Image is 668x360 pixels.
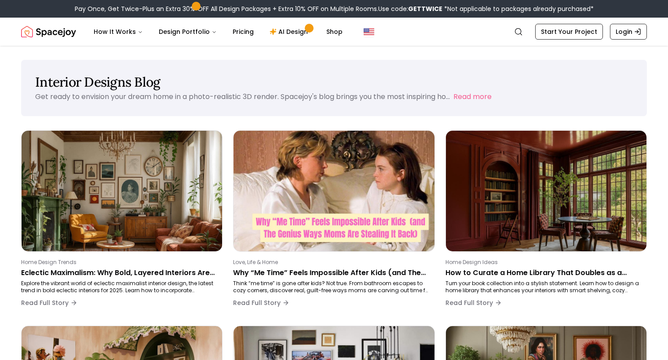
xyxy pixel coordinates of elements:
[233,294,289,312] button: Read Full Story
[21,18,647,46] nav: Global
[408,4,442,13] b: GETTWICE
[445,294,502,312] button: Read Full Story
[233,130,434,315] a: Why “Me Time” Feels Impossible After Kids (and The Genius Ways Moms Are Stealing It Back)Love, Li...
[21,294,77,312] button: Read Full Story
[378,4,442,13] span: Use code:
[152,23,224,40] button: Design Portfolio
[234,131,434,251] img: Why “Me Time” Feels Impossible After Kids (and The Genius Ways Moms Are Stealing It Back)
[35,74,633,90] h1: Interior Designs Blog
[35,92,450,102] p: Get ready to envision your dream home in a photo-realistic 3D render. Spacejoy's blog brings you ...
[21,23,76,40] a: Spacejoy
[22,131,222,251] img: Eclectic Maximalism: Why Bold, Layered Interiors Are 2025’s Hottest Design Trend
[364,26,374,37] img: United States
[87,23,350,40] nav: Main
[21,23,76,40] img: Spacejoy Logo
[442,4,594,13] span: *Not applicable to packages already purchased*
[445,130,647,315] a: How to Curate a Home Library That Doubles as a Stunning Design FeatureHome Design IdeasHow to Cur...
[446,131,646,251] img: How to Curate a Home Library That Doubles as a Stunning Design Feature
[319,23,350,40] a: Shop
[610,24,647,40] a: Login
[21,280,219,294] p: Explore the vibrant world of eclectic maximalist interior design, the latest trend in bold eclect...
[75,4,594,13] div: Pay Once, Get Twice-Plus an Extra 30% OFF All Design Packages + Extra 10% OFF on Multiple Rooms.
[87,23,150,40] button: How It Works
[445,280,643,294] p: Turn your book collection into a stylish statement. Learn how to design a home library that enhan...
[535,24,603,40] a: Start Your Project
[233,268,431,278] p: Why “Me Time” Feels Impossible After Kids (and The Genius Ways Moms Are Stealing It Back)
[445,268,643,278] p: How to Curate a Home Library That Doubles as a Stunning Design Feature
[226,23,261,40] a: Pricing
[233,259,431,266] p: Love, Life & Home
[445,259,643,266] p: Home Design Ideas
[453,92,492,102] button: Read more
[233,280,431,294] p: Think “me time” is gone after kids? Not true. From bathroom escapes to cozy corners, discover rea...
[21,268,219,278] p: Eclectic Maximalism: Why Bold, Layered Interiors Are 2025’s Hottest Design Trend
[263,23,318,40] a: AI Design
[21,130,223,315] a: Eclectic Maximalism: Why Bold, Layered Interiors Are 2025’s Hottest Design TrendHome Design Trend...
[21,259,219,266] p: Home Design Trends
